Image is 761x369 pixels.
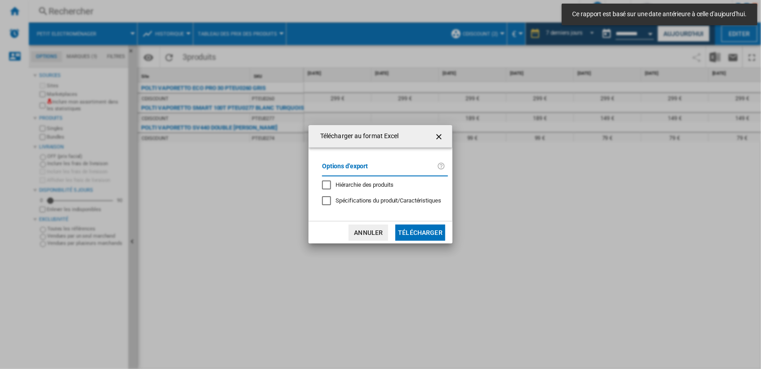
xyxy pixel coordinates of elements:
h4: Télécharger au format Excel [316,132,399,141]
span: Ce rapport est basé sur une date antérieure à celle d'aujourd'hui. [570,10,749,19]
span: Spécifications du produit/Caractéristiques [336,197,441,204]
button: Annuler [349,225,388,241]
button: Télécharger [395,225,445,241]
md-dialog: Télécharger au ... [309,125,452,243]
div: S'applique uniquement à la vision catégorie [336,197,441,205]
span: Hiérarchie des produits [336,181,394,188]
label: Options d'export [322,161,437,178]
ng-md-icon: getI18NText('BUTTONS.CLOSE_DIALOG') [434,131,445,142]
md-checkbox: Hiérarchie des produits [322,181,441,189]
button: getI18NText('BUTTONS.CLOSE_DIALOG') [431,127,449,145]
